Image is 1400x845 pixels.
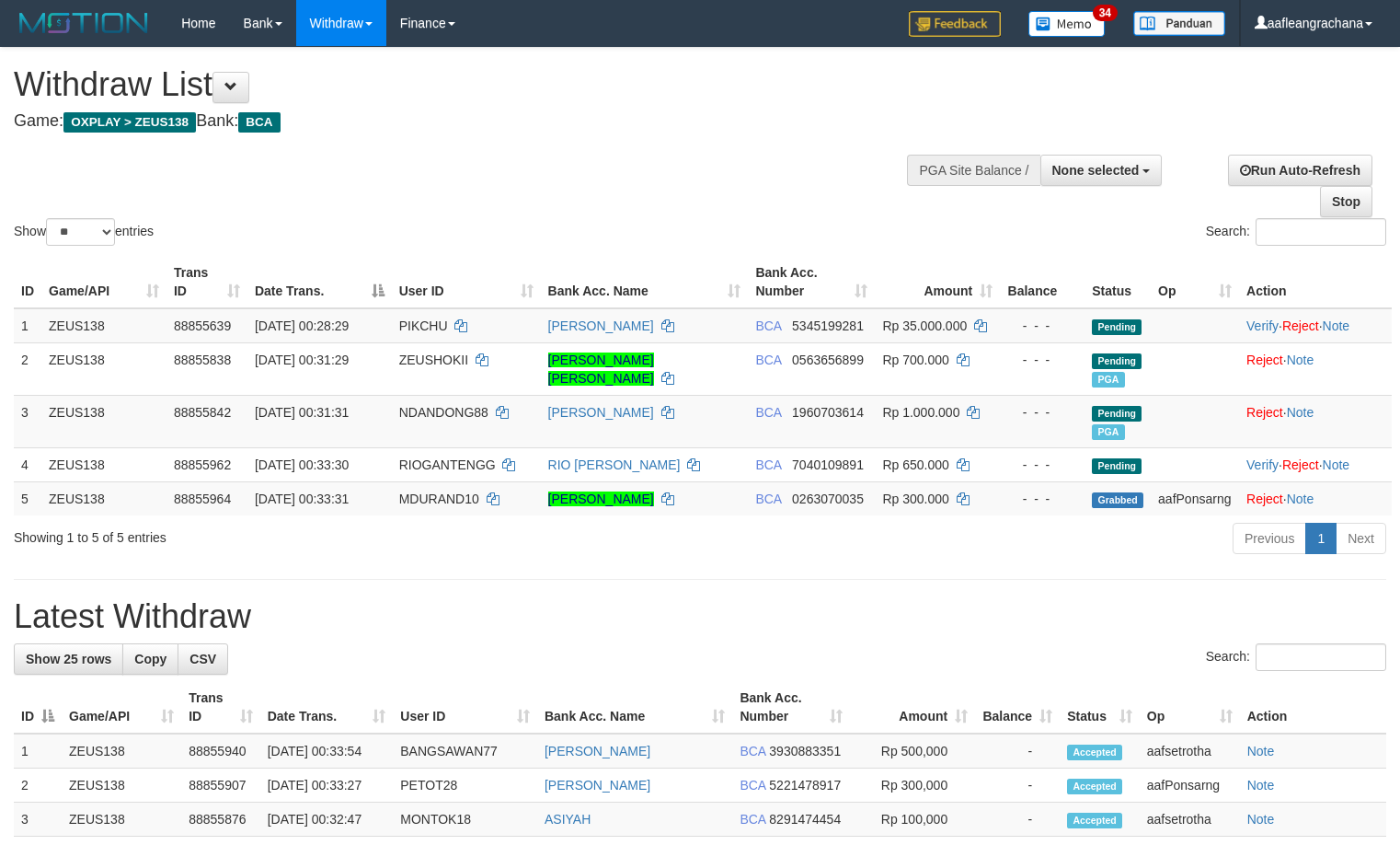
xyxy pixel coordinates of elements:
td: - [975,803,1060,837]
a: CSV [178,643,228,675]
td: PETOT28 [393,769,537,803]
a: Run Auto-Refresh [1228,155,1372,186]
td: Rp 500,000 [850,734,975,769]
div: - - - [1007,490,1077,508]
a: Note [1323,457,1350,472]
a: Reject [1282,457,1319,472]
span: ZEUSHOKII [399,353,468,367]
a: Next [1336,523,1386,554]
div: - - - [1007,456,1077,474]
a: Show 25 rows [14,643,123,675]
button: None selected [1040,155,1163,186]
a: [PERSON_NAME] [545,744,650,758]
a: 1 [1305,523,1337,554]
span: None selected [1052,163,1140,178]
a: [PERSON_NAME] [PERSON_NAME] [548,353,654,386]
td: ZEUS138 [41,395,166,447]
td: 3 [14,803,62,837]
th: Bank Acc. Name: activate to sort column ascending [537,681,732,734]
td: aafsetrotha [1140,803,1240,837]
td: 1 [14,734,62,769]
a: Note [1287,353,1314,367]
span: Copy 7040109891 to clipboard [792,457,864,472]
span: Copy 5221478917 to clipboard [769,778,841,793]
span: Grabbed [1092,492,1143,508]
span: BCA [755,457,781,472]
th: Bank Acc. Number: activate to sort column ascending [748,256,875,308]
td: aafsetrotha [1140,734,1240,769]
span: 88855962 [174,457,231,472]
th: Balance [1000,256,1084,308]
span: BCA [238,112,280,133]
th: Bank Acc. Name: activate to sort column ascending [541,256,749,308]
th: Amount: activate to sort column ascending [850,681,975,734]
td: 1 [14,308,41,343]
span: BCA [755,405,781,420]
span: Accepted [1067,779,1122,794]
span: Accepted [1067,813,1122,828]
a: [PERSON_NAME] [545,778,650,793]
th: User ID: activate to sort column ascending [392,256,541,308]
a: [PERSON_NAME] [548,405,654,420]
th: Action [1240,681,1386,734]
span: Rp 1.000.000 [882,405,959,420]
span: BCA [755,353,781,367]
th: ID: activate to sort column descending [14,681,62,734]
span: Copy 5345199281 to clipboard [792,318,864,333]
h1: Withdraw List [14,66,915,103]
a: Note [1323,318,1350,333]
span: Copy [134,652,166,666]
a: Note [1247,744,1275,758]
span: [DATE] 00:33:30 [255,457,349,472]
td: 3 [14,395,41,447]
a: Verify [1246,457,1279,472]
a: Reject [1246,353,1283,367]
div: - - - [1007,403,1077,422]
td: · [1239,481,1392,515]
span: NDANDONG88 [399,405,488,420]
span: PIKCHU [399,318,448,333]
span: Rp 650.000 [882,457,948,472]
span: RIOGANTENGG [399,457,496,472]
a: ASIYAH [545,812,591,827]
img: MOTION_logo.png [14,9,154,37]
span: 88855838 [174,353,231,367]
th: Trans ID: activate to sort column ascending [181,681,260,734]
td: · · [1239,308,1392,343]
span: Pending [1092,353,1142,369]
img: panduan.png [1133,11,1225,36]
td: · · [1239,447,1392,481]
a: Verify [1246,318,1279,333]
span: BCA [740,778,765,793]
span: Pending [1092,319,1142,335]
td: · [1239,395,1392,447]
a: [PERSON_NAME] [548,492,654,506]
td: ZEUS138 [62,734,181,769]
div: - - - [1007,317,1077,335]
span: Rp 700.000 [882,353,948,367]
span: Show 25 rows [26,652,111,666]
span: 88855639 [174,318,231,333]
img: Feedback.jpg [909,11,1001,37]
span: BCA [755,318,781,333]
span: Rp 35.000.000 [882,318,967,333]
div: PGA Site Balance / [907,155,1039,186]
th: Balance: activate to sort column ascending [975,681,1060,734]
a: Previous [1233,523,1306,554]
span: CSV [189,652,216,666]
td: ZEUS138 [62,769,181,803]
label: Search: [1206,643,1386,671]
td: MONTOK18 [393,803,537,837]
td: 5 [14,481,41,515]
a: [PERSON_NAME] [548,318,654,333]
th: Action [1239,256,1392,308]
td: 88855876 [181,803,260,837]
th: Game/API: activate to sort column ascending [41,256,166,308]
span: Copy 3930883351 to clipboard [769,744,841,758]
a: Copy [122,643,178,675]
span: 88855842 [174,405,231,420]
span: Rp 300.000 [882,492,948,506]
td: ZEUS138 [41,447,166,481]
h4: Game: Bank: [14,112,915,131]
span: [DATE] 00:31:31 [255,405,349,420]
